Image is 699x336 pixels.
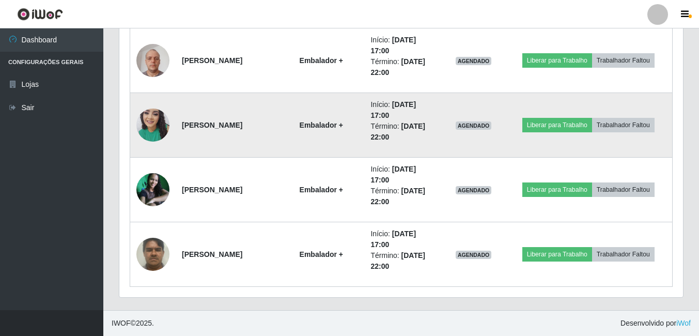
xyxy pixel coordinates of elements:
[182,250,242,258] strong: [PERSON_NAME]
[300,186,343,194] strong: Embalador +
[522,247,592,262] button: Liberar para Trabalho
[592,118,655,132] button: Trabalhador Faltou
[370,99,436,121] li: Início:
[370,56,436,78] li: Término:
[370,164,436,186] li: Início:
[182,121,242,129] strong: [PERSON_NAME]
[370,186,436,207] li: Término:
[370,165,416,184] time: [DATE] 17:00
[370,100,416,119] time: [DATE] 17:00
[370,230,416,249] time: [DATE] 17:00
[370,121,436,143] li: Término:
[456,186,492,194] span: AGENDADO
[370,228,436,250] li: Início:
[370,35,436,56] li: Início:
[456,57,492,65] span: AGENDADO
[370,36,416,55] time: [DATE] 17:00
[136,103,169,147] img: 1742396423884.jpeg
[370,250,436,272] li: Término:
[592,247,655,262] button: Trabalhador Faltou
[456,251,492,259] span: AGENDADO
[620,318,691,329] span: Desenvolvido por
[17,8,63,21] img: CoreUI Logo
[300,250,343,258] strong: Embalador +
[592,53,655,68] button: Trabalhador Faltou
[676,319,691,327] a: iWof
[182,186,242,194] strong: [PERSON_NAME]
[456,121,492,130] span: AGENDADO
[182,56,242,65] strong: [PERSON_NAME]
[522,118,592,132] button: Liberar para Trabalho
[112,319,131,327] span: IWOF
[300,56,343,65] strong: Embalador +
[136,232,169,276] img: 1752587880902.jpeg
[112,318,154,329] span: © 2025 .
[592,182,655,197] button: Trabalhador Faltou
[522,182,592,197] button: Liberar para Trabalho
[136,173,169,206] img: 1743109633482.jpeg
[300,121,343,129] strong: Embalador +
[136,38,169,82] img: 1723391026413.jpeg
[522,53,592,68] button: Liberar para Trabalho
